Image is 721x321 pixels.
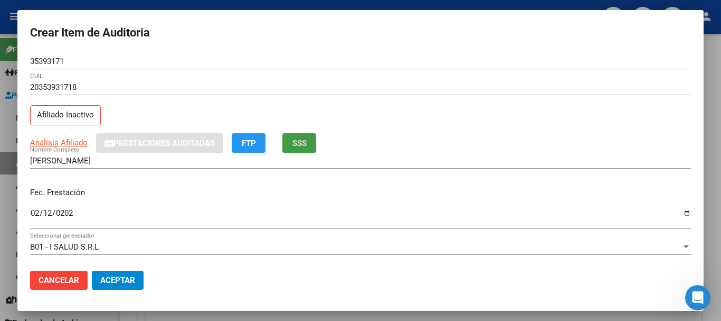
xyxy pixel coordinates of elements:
[30,271,88,290] button: Cancelar
[282,133,316,153] button: SSS
[292,139,307,148] span: SSS
[232,133,265,153] button: FTP
[39,276,79,285] span: Cancelar
[30,242,99,252] span: B01 - I SALUD S.R.L
[30,138,88,148] span: Análisis Afiliado
[113,139,215,148] span: Prestaciones Auditadas
[30,23,691,43] h2: Crear Item de Auditoria
[30,105,101,126] p: Afiliado Inactivo
[242,139,256,148] span: FTP
[30,187,691,199] p: Fec. Prestación
[96,133,223,153] button: Prestaciones Auditadas
[685,285,710,310] iframe: Intercom live chat
[100,276,135,285] span: Aceptar
[92,271,144,290] button: Aceptar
